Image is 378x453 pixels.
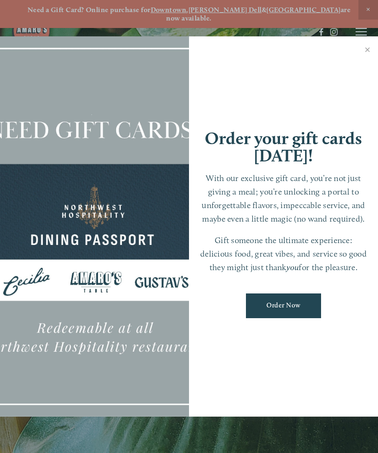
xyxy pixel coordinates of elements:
[246,293,321,318] a: Order Now
[198,234,369,274] p: Gift someone the ultimate experience: delicious food, great vibes, and service so good they might...
[358,38,377,64] a: Close
[287,262,299,272] em: you
[198,130,369,164] h1: Order your gift cards [DATE]!
[198,172,369,225] p: With our exclusive gift card, you’re not just giving a meal; you’re unlocking a portal to unforge...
